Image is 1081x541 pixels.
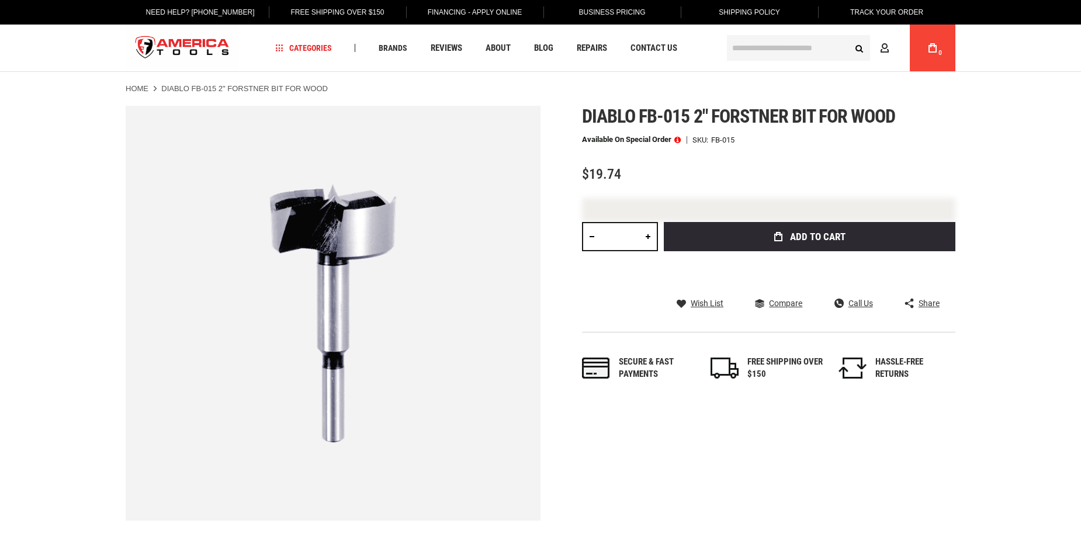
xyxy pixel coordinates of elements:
[486,44,511,53] span: About
[571,40,612,56] a: Repairs
[582,166,621,182] span: $19.74
[534,44,553,53] span: Blog
[577,44,607,53] span: Repairs
[938,50,942,56] span: 0
[719,8,780,16] span: Shipping Policy
[126,26,239,70] a: store logo
[711,136,734,144] div: FB-015
[276,44,332,52] span: Categories
[431,44,462,53] span: Reviews
[848,299,873,307] span: Call Us
[126,26,239,70] img: America Tools
[875,356,951,381] div: HASSLE-FREE RETURNS
[582,136,681,144] p: Available on Special Order
[373,40,413,56] a: Brands
[619,356,695,381] div: Secure & fast payments
[769,299,802,307] span: Compare
[664,222,955,251] button: Add to Cart
[582,358,610,379] img: payments
[755,298,802,308] a: Compare
[271,40,337,56] a: Categories
[425,40,467,56] a: Reviews
[711,358,739,379] img: shipping
[848,37,870,59] button: Search
[691,299,723,307] span: Wish List
[790,232,846,242] span: Add to Cart
[919,299,940,307] span: Share
[747,356,823,381] div: FREE SHIPPING OVER $150
[839,358,867,379] img: returns
[126,84,148,94] a: Home
[126,106,540,521] img: DIABLO FB-015 2" FORSTNER BIT FOR WOOD
[529,40,559,56] a: Blog
[834,298,873,308] a: Call Us
[582,105,896,127] span: Diablo fb-015 2" forstner bit for wood
[630,44,677,53] span: Contact Us
[161,84,328,93] strong: DIABLO FB-015 2" FORSTNER BIT FOR WOOD
[480,40,516,56] a: About
[625,40,682,56] a: Contact Us
[677,298,723,308] a: Wish List
[379,44,407,52] span: Brands
[692,136,711,144] strong: SKU
[921,25,944,71] a: 0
